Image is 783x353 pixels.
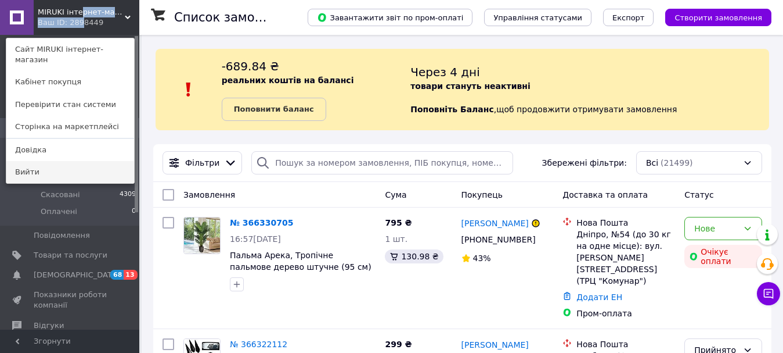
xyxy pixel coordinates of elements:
span: 68 [110,270,124,280]
a: Вийти [6,161,134,183]
span: Через 4 дні [410,65,480,79]
a: [PERSON_NAME] [461,339,529,351]
span: 1 шт. [385,234,407,244]
span: [DEMOGRAPHIC_DATA] [34,270,120,280]
a: [PERSON_NAME] [461,217,529,229]
a: Кабінет покупця [6,71,134,93]
img: :exclamation: [180,81,197,98]
b: товари стануть неактивні [410,81,531,91]
span: 4309 [120,190,136,200]
span: Створити замовлення [674,13,762,22]
div: Пром-оплата [576,308,675,319]
h1: Список замовлень [174,10,292,24]
div: Нове [694,222,738,235]
span: Відгуки [34,320,64,331]
div: [PHONE_NUMBER] [459,231,538,248]
button: Чат з покупцем [757,282,780,305]
a: Сторінка на маркетплейсі [6,116,134,138]
b: Поповніть Баланс [410,105,494,114]
span: Скасовані [41,190,80,200]
div: 130.98 ₴ [385,249,443,263]
span: 299 ₴ [385,340,412,349]
button: Управління статусами [484,9,591,26]
b: Поповнити баланс [234,105,314,113]
a: Створити замовлення [654,12,771,22]
span: MIRUKI інтернет-магазин [38,7,125,17]
span: 13 [124,270,137,280]
span: Фільтри [185,157,219,169]
span: Покупець [461,190,503,199]
a: Довідка [6,139,134,161]
div: Очікує оплати [684,245,762,268]
span: Показники роботи компанії [34,290,107,311]
span: Доставка та оплата [562,190,648,199]
span: Повідомлення [34,230,90,241]
div: Нова Пошта [576,217,675,229]
a: Поповнити баланс [222,98,326,121]
span: Завантажити звіт по пром-оплаті [317,12,463,23]
span: Товари та послуги [34,250,107,261]
span: -689.84 ₴ [222,59,279,73]
span: 795 ₴ [385,218,412,227]
a: Додати ЕН [576,293,622,302]
span: 16:57[DATE] [230,234,281,244]
div: , щоб продовжити отримувати замовлення [410,58,769,121]
a: Перевірити стан системи [6,94,134,116]
span: Статус [684,190,714,199]
a: Сайт MIRUKI інтернет-магазин [6,38,134,71]
button: Експорт [603,9,654,26]
button: Завантажити звіт по пром-оплаті [308,9,472,26]
span: Збережені фільтри: [542,157,627,169]
span: Всі [646,157,658,169]
img: Фото товару [184,217,220,254]
a: Фото товару [183,217,221,254]
div: Дніпро, №54 (до 30 кг на одне місце): вул. [PERSON_NAME][STREET_ADDRESS] (ТРЦ "Комунар") [576,229,675,287]
a: № 366322112 [230,340,287,349]
input: Пошук за номером замовлення, ПІБ покупця, номером телефону, Email, номером накладної [251,151,513,174]
span: Управління статусами [493,13,582,22]
a: № 366330705 [230,218,293,227]
span: (21499) [661,158,692,167]
b: реальних коштів на балансі [222,76,354,85]
span: Експорт [612,13,645,22]
span: Замовлення [183,190,235,199]
div: Нова Пошта [576,338,675,350]
button: Створити замовлення [665,9,771,26]
span: Cума [385,190,406,199]
div: Ваш ID: 2898449 [38,17,86,28]
span: Оплачені [41,206,77,217]
span: 0 [132,206,136,217]
span: 43% [473,254,491,263]
a: Пальма Арека, Тропічне пальмове дерево штучне (95 см) | Areca Decor Palm Tree Ховея Кентія [230,251,371,295]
